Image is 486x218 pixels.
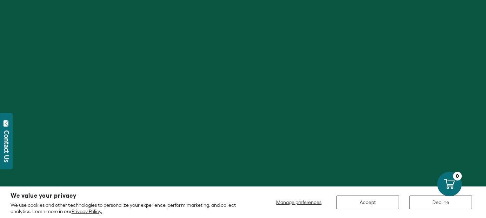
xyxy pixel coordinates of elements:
[11,202,249,214] p: We use cookies and other technologies to personalize your experience, perform marketing, and coll...
[453,172,462,180] div: 0
[337,196,399,209] button: Accept
[410,196,472,209] button: Decline
[272,196,326,209] button: Manage preferences
[72,209,102,214] a: Privacy Policy.
[3,130,10,162] div: Contact Us
[276,199,321,205] span: Manage preferences
[11,193,249,199] h2: We value your privacy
